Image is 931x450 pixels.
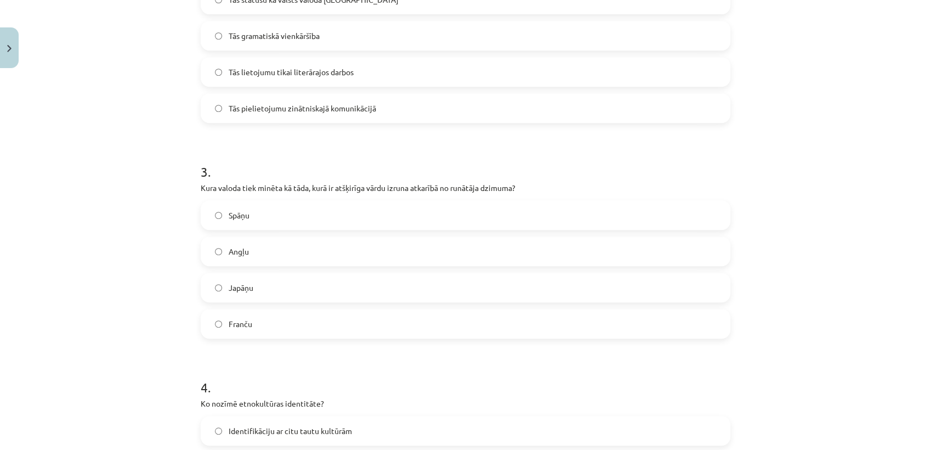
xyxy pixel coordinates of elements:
img: icon-close-lesson-0947bae3869378f0d4975bcd49f059093ad1ed9edebbc8119c70593378902aed.svg [7,45,12,52]
input: Angļu [215,248,222,255]
span: Franču [229,318,252,330]
input: Tās lietojumu tikai literārajos darbos [215,69,222,76]
p: Ko nozīmē etnokultūras identitāte? [201,398,730,409]
p: Kura valoda tiek minēta kā tāda, kurā ir atšķirīga vārdu izruna atkarībā no runātāja dzimuma? [201,182,730,194]
span: Spāņu [229,210,249,221]
input: Identifikāciju ar citu tautu kultūrām [215,428,222,435]
input: Franču [215,320,222,328]
h1: 3 . [201,145,730,179]
span: Angļu [229,246,249,257]
span: Identifikāciju ar citu tautu kultūrām [229,425,352,437]
span: Tās gramatiskā vienkāršība [229,30,320,42]
input: Tās pielietojumu zinātniskajā komunikācijā [215,105,222,112]
input: Tās gramatiskā vienkāršība [215,32,222,40]
h1: 4 . [201,361,730,395]
input: Japāņu [215,284,222,291]
span: Tās lietojumu tikai literārajos darbos [229,66,354,78]
span: Tās pielietojumu zinātniskajā komunikācijā [229,103,376,114]
input: Spāņu [215,212,222,219]
span: Japāņu [229,282,253,294]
